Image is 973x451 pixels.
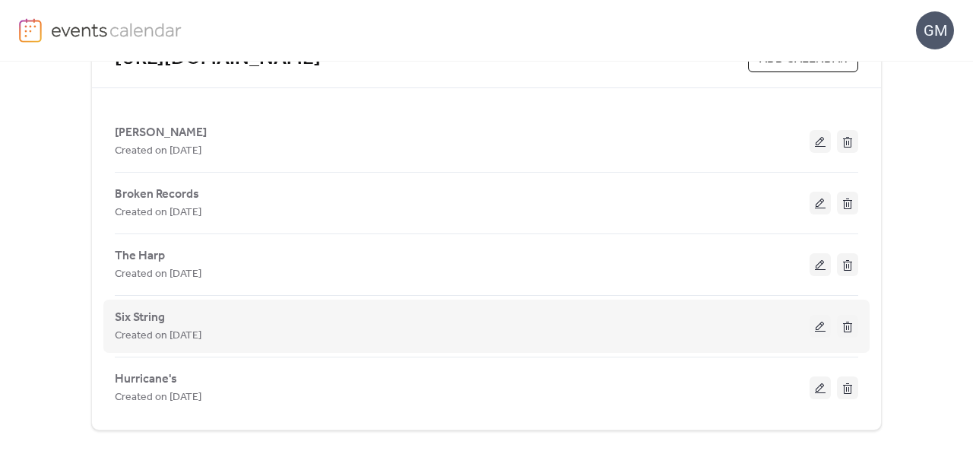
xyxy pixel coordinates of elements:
[115,389,201,407] span: Created on [DATE]
[115,190,199,199] a: Broken Records
[759,50,847,68] span: ADD CALENDAR
[115,247,165,265] span: The Harp
[115,265,201,284] span: Created on [DATE]
[115,124,207,142] span: [PERSON_NAME]
[115,309,165,327] span: Six String
[115,313,165,322] a: Six String
[115,204,201,222] span: Created on [DATE]
[115,375,177,383] a: Hurricane's
[916,11,954,49] div: GM
[115,142,201,160] span: Created on [DATE]
[115,186,199,204] span: Broken Records
[115,327,201,345] span: Created on [DATE]
[115,129,207,137] a: [PERSON_NAME]
[19,18,42,43] img: logo
[115,252,165,260] a: The Harp
[51,18,182,41] img: logo-type
[115,370,177,389] span: Hurricane's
